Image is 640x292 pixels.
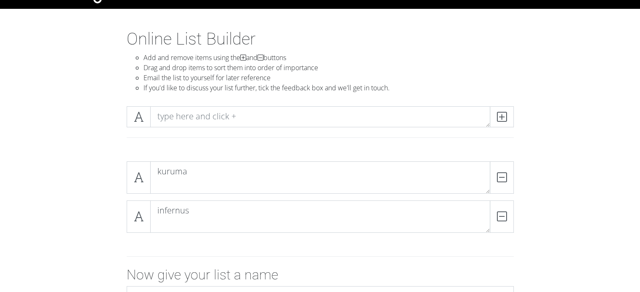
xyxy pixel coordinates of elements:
[143,83,514,93] li: If you'd like to discuss your list further, tick the feedback box and we'll get in touch.
[143,53,514,63] li: Add and remove items using the and buttons
[143,63,514,73] li: Drag and drop items to sort them into order of importance
[127,267,514,283] h2: Now give your list a name
[127,29,514,49] h1: Online List Builder
[143,73,514,83] li: Email the list to yourself for later reference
